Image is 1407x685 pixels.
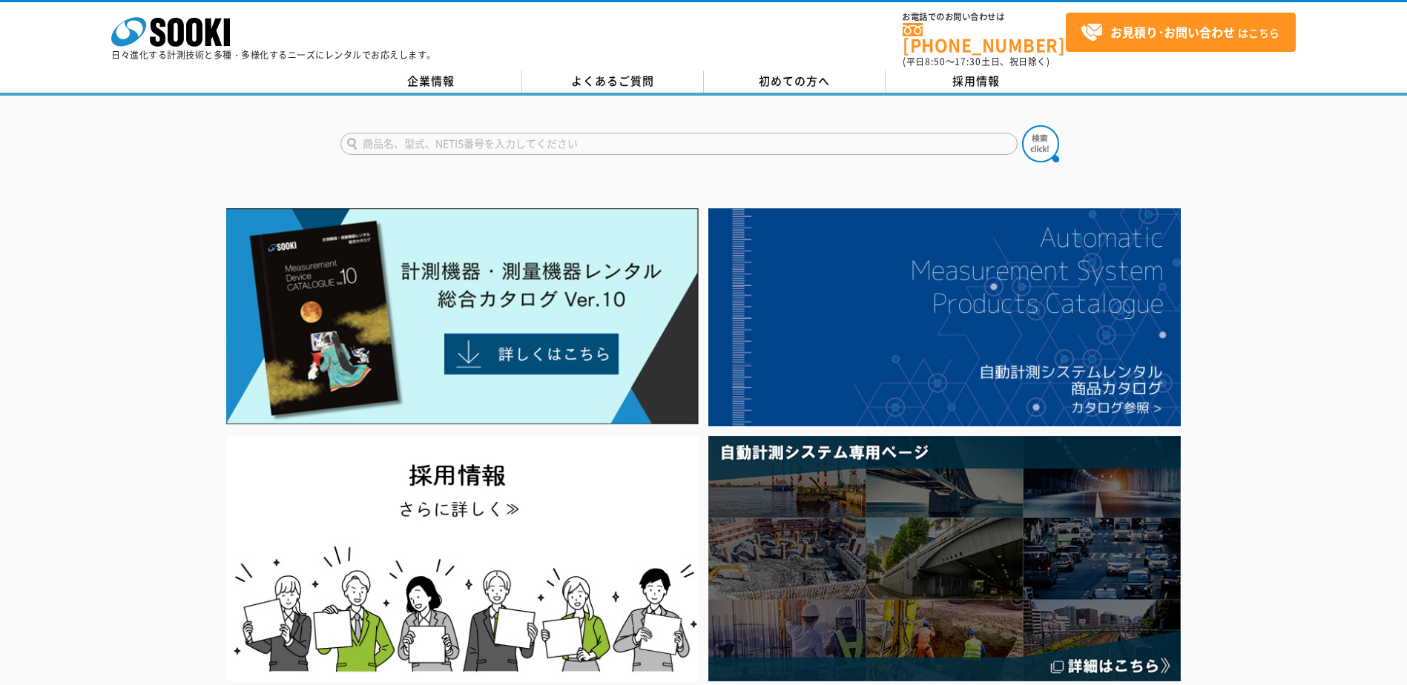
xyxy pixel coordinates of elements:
[340,70,522,93] a: 企業情報
[903,55,1050,68] span: (平日 ～ 土日、祝日除く)
[1081,21,1279,44] span: はこちら
[1066,13,1296,52] a: お見積り･お問い合わせはこちら
[925,55,946,68] span: 8:50
[903,13,1066,21] span: お電話でのお問い合わせは
[704,70,886,93] a: 初めての方へ
[226,436,699,681] img: SOOKI recruit
[955,55,981,68] span: 17:30
[1022,125,1059,162] img: btn_search.png
[111,50,436,59] p: 日々進化する計測技術と多種・多様化するニーズにレンタルでお応えします。
[759,73,830,89] span: 初めての方へ
[226,208,699,425] img: Catalog Ver10
[708,208,1181,426] img: 自動計測システムカタログ
[903,23,1066,53] a: [PHONE_NUMBER]
[708,436,1181,681] img: 自動計測システム専用ページ
[886,70,1067,93] a: 採用情報
[340,133,1018,155] input: 商品名、型式、NETIS番号を入力してください
[522,70,704,93] a: よくあるご質問
[1110,23,1235,41] strong: お見積り･お問い合わせ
